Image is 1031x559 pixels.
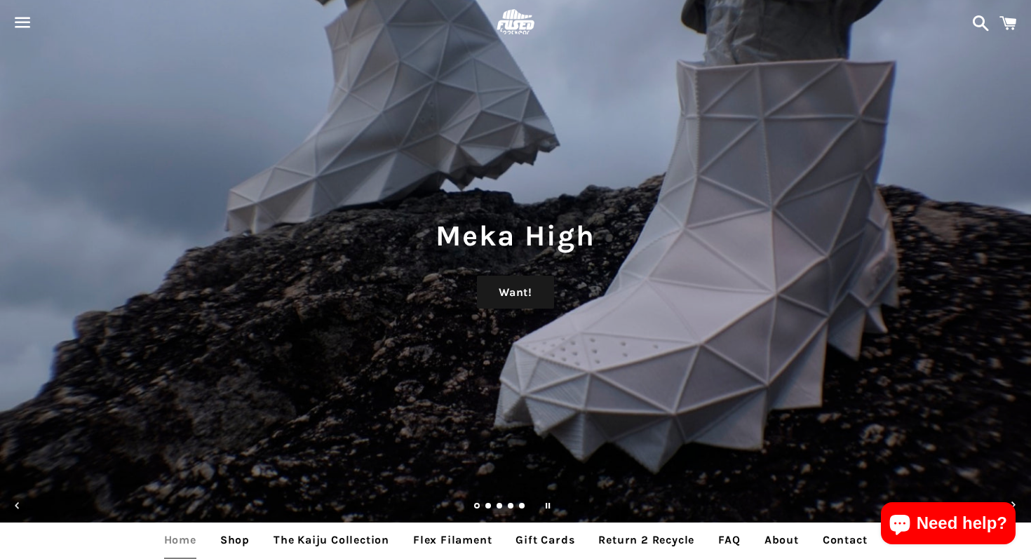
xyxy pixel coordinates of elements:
button: Previous slide [2,490,33,521]
a: Home [154,523,207,558]
a: Flex Filament [403,523,502,558]
a: The Kaiju Collection [263,523,400,558]
h1: Meka High [14,215,1017,256]
a: Want! [477,276,554,309]
button: Pause slideshow [532,490,563,521]
a: Contact [812,523,878,558]
a: FAQ [708,523,750,558]
a: Load slide 5 [519,504,526,511]
a: Load slide 4 [508,504,515,511]
inbox-online-store-chat: Shopify online store chat [877,502,1020,548]
a: Gift Cards [505,523,585,558]
a: Slide 1, current [474,504,481,511]
button: Next slide [998,490,1029,521]
a: Load slide 2 [485,504,492,511]
a: Load slide 3 [497,504,504,511]
a: Return 2 Recycle [588,523,705,558]
a: Shop [210,523,260,558]
a: About [754,523,809,558]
